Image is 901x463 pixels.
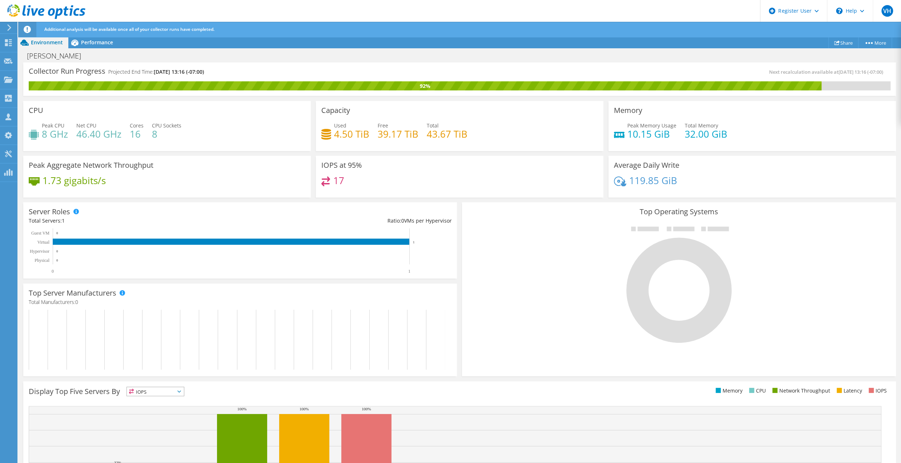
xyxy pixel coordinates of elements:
h3: Top Operating Systems [467,208,890,216]
text: 0 [52,269,54,274]
text: 100% [362,407,371,411]
span: Environment [31,39,63,46]
span: Additional analysis will be available once all of your collector runs have completed. [44,26,214,32]
h4: 10.15 GiB [627,130,676,138]
h3: Average Daily Write [614,161,679,169]
h3: Top Server Manufacturers [29,289,116,297]
li: IOPS [867,387,887,395]
span: Used [334,122,346,129]
span: IOPS [127,387,184,396]
span: 0 [401,217,404,224]
h4: 8 GHz [42,130,68,138]
h4: 17 [333,176,344,184]
span: [DATE] 13:16 (-07:00) [838,69,883,75]
li: Memory [714,387,743,395]
h3: Server Roles [29,208,70,216]
h3: Memory [614,106,642,114]
span: [DATE] 13:16 (-07:00) [154,68,204,75]
span: Peak CPU [42,122,64,129]
text: 0 [56,231,58,235]
text: Virtual [37,240,50,245]
h4: 8 [152,130,181,138]
h4: 4.50 TiB [334,130,369,138]
li: Latency [835,387,862,395]
h1: [PERSON_NAME] [24,52,92,60]
span: 1 [62,217,65,224]
span: Net CPU [76,122,96,129]
text: 0 [56,259,58,262]
h4: Total Manufacturers: [29,298,451,306]
h4: 39.17 TiB [378,130,418,138]
h3: Capacity [321,106,350,114]
div: Total Servers: [29,217,240,225]
li: CPU [747,387,766,395]
span: VH [881,5,893,17]
h4: 119.85 GiB [629,176,677,184]
text: Hypervisor [30,249,49,254]
text: 100% [299,407,309,411]
svg: \n [836,8,842,14]
span: Total Memory [685,122,718,129]
span: Performance [81,39,113,46]
text: 0 [56,249,58,253]
text: 100% [237,407,247,411]
h4: Projected End Time: [108,68,204,76]
h4: 46.40 GHz [76,130,121,138]
a: Share [828,37,858,48]
h3: Peak Aggregate Network Throughput [29,161,153,169]
li: Network Throughput [771,387,830,395]
span: Total [427,122,439,129]
span: Peak Memory Usage [627,122,676,129]
div: Ratio: VMs per Hypervisor [240,217,452,225]
h3: IOPS at 95% [321,161,362,169]
text: Physical [35,258,49,263]
h4: 1.73 gigabits/s [43,176,106,184]
h4: 43.67 TiB [427,130,467,138]
h4: 16 [130,130,144,138]
h3: CPU [29,106,43,114]
text: Guest VM [31,231,49,236]
span: Next recalculation available at [769,69,887,75]
a: More [858,37,892,48]
span: CPU Sockets [152,122,181,129]
h4: 32.00 GiB [685,130,727,138]
span: Cores [130,122,144,129]
span: 0 [75,298,78,305]
span: Free [378,122,388,129]
text: 1 [408,269,410,274]
div: 92% [29,82,821,90]
text: 1 [413,240,415,244]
